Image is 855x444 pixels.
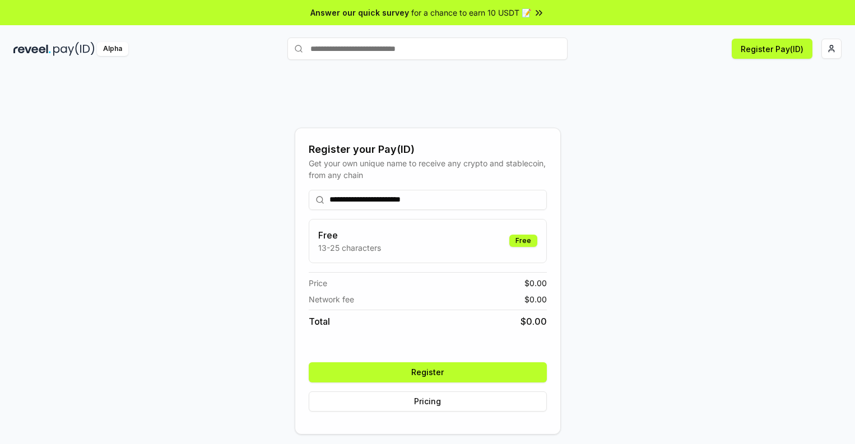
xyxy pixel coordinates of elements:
[309,293,354,305] span: Network fee
[411,7,531,18] span: for a chance to earn 10 USDT 📝
[524,277,547,289] span: $ 0.00
[318,228,381,242] h3: Free
[309,362,547,382] button: Register
[53,42,95,56] img: pay_id
[309,157,547,181] div: Get your own unique name to receive any crypto and stablecoin, from any chain
[310,7,409,18] span: Answer our quick survey
[97,42,128,56] div: Alpha
[309,315,330,328] span: Total
[309,391,547,412] button: Pricing
[521,315,547,328] span: $ 0.00
[13,42,51,56] img: reveel_dark
[309,277,327,289] span: Price
[509,235,537,247] div: Free
[318,242,381,254] p: 13-25 characters
[732,39,812,59] button: Register Pay(ID)
[309,142,547,157] div: Register your Pay(ID)
[524,293,547,305] span: $ 0.00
